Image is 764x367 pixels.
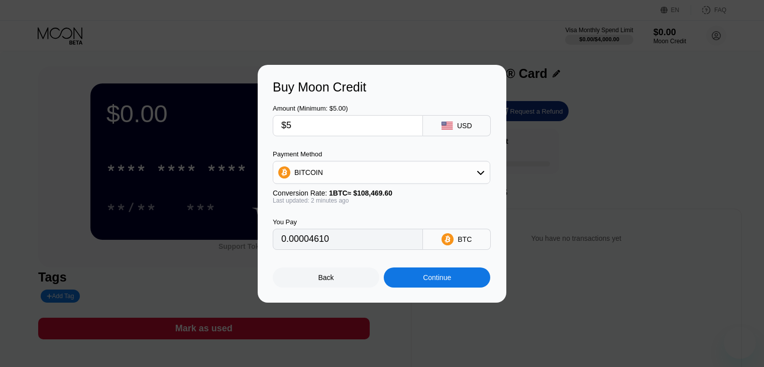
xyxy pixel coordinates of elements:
div: Continue [423,273,451,282]
div: Back [273,267,379,288]
div: Back [318,273,334,282]
div: Buy Moon Credit [273,80,491,95]
div: Last updated: 2 minutes ago [273,197,490,204]
div: Payment Method [273,150,490,158]
div: USD [457,122,472,130]
div: Conversion Rate: [273,189,490,197]
span: 1 BTC ≈ $108,469.60 [329,189,392,197]
iframe: زر إطلاق نافذة المراسلة [724,327,756,359]
div: BTC [458,235,472,243]
div: You Pay [273,218,423,226]
input: $0.00 [281,116,414,136]
div: BITCOIN [294,168,323,176]
div: BITCOIN [273,162,490,182]
div: Amount (Minimum: $5.00) [273,105,423,112]
div: Continue [384,267,490,288]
